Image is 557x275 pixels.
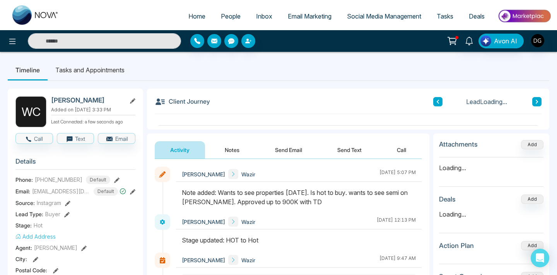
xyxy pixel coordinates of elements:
[339,9,429,24] a: Social Media Management
[15,96,46,127] div: W C
[478,34,524,48] button: Avon AI
[322,141,377,159] button: Send Text
[256,12,272,20] span: Inbox
[15,187,30,195] span: Email:
[57,133,94,144] button: Text
[51,117,135,125] p: Last Connected: a few seconds ago
[94,187,118,196] span: Default
[521,241,543,250] button: Add
[98,133,135,144] button: Email
[182,218,225,226] span: [PERSON_NAME]
[15,232,56,241] button: Add Address
[466,97,507,106] span: Lead Loading...
[377,217,416,227] div: [DATE] 12:13 PM
[51,96,123,104] h2: [PERSON_NAME]
[241,218,255,226] span: Wazir
[248,9,280,24] a: Inbox
[15,266,47,274] span: Postal Code :
[15,244,32,252] span: Agent:
[15,255,27,263] span: City :
[12,5,59,25] img: Nova CRM Logo
[461,9,492,24] a: Deals
[521,195,543,204] button: Add
[8,60,48,80] li: Timeline
[15,221,32,229] span: Stage:
[439,195,456,203] h3: Deals
[469,12,485,20] span: Deals
[15,133,53,144] button: Call
[439,210,543,219] p: Loading...
[241,170,255,178] span: Wazir
[34,244,77,252] span: [PERSON_NAME]
[182,256,225,264] span: [PERSON_NAME]
[86,176,110,184] span: Default
[213,9,248,24] a: People
[379,255,416,265] div: [DATE] 9:47 AM
[181,9,213,24] a: Home
[241,256,255,264] span: Wazir
[188,12,205,20] span: Home
[37,199,61,207] span: Instagram
[439,140,478,148] h3: Attachments
[496,7,552,25] img: Market-place.gif
[221,12,241,20] span: People
[531,249,549,267] div: Open Intercom Messenger
[15,210,43,218] span: Lead Type:
[45,210,60,218] span: Buyer
[531,34,544,47] img: User Avatar
[347,12,421,20] span: Social Media Management
[35,176,82,184] span: [PHONE_NUMBER]
[155,96,210,107] h3: Client Journey
[494,36,517,46] span: Avon AI
[15,199,35,207] span: Source:
[48,60,132,80] li: Tasks and Appointments
[439,157,543,173] p: Loading...
[381,141,422,159] button: Call
[209,141,255,159] button: Notes
[32,187,90,195] span: [EMAIL_ADDRESS][DOMAIN_NAME]
[480,36,491,46] img: Lead Flow
[15,176,33,184] span: Phone:
[182,170,225,178] span: [PERSON_NAME]
[379,169,416,179] div: [DATE] 5:07 PM
[521,141,543,147] span: Add
[429,9,461,24] a: Tasks
[437,12,453,20] span: Tasks
[51,106,135,113] p: Added on [DATE] 3:33 PM
[260,141,318,159] button: Send Email
[288,12,331,20] span: Email Marketing
[280,9,339,24] a: Email Marketing
[15,157,135,169] h3: Details
[155,141,205,159] button: Activity
[34,221,43,229] span: Hot
[521,140,543,149] button: Add
[439,242,474,249] h3: Action Plan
